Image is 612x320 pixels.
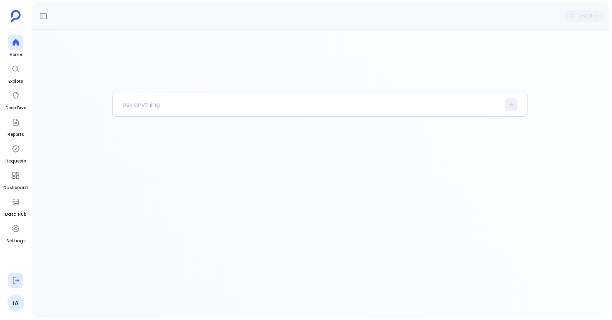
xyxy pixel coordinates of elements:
[5,194,26,218] a: Data Hub
[8,52,23,58] span: Home
[6,238,25,244] span: Settings
[5,158,26,165] span: Requests
[3,168,28,191] a: Dashboard
[5,105,26,111] span: Deep Dive
[11,10,21,22] img: petavue logo
[8,35,23,58] a: Home
[5,88,26,111] a: Deep Dive
[5,211,26,218] span: Data Hub
[8,78,23,85] span: Explore
[7,115,24,138] a: Reports
[3,185,28,191] span: Dashboard
[6,221,25,244] a: Settings
[8,62,23,85] a: Explore
[7,295,24,311] a: IA
[5,141,26,165] a: Requests
[7,131,24,138] span: Reports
